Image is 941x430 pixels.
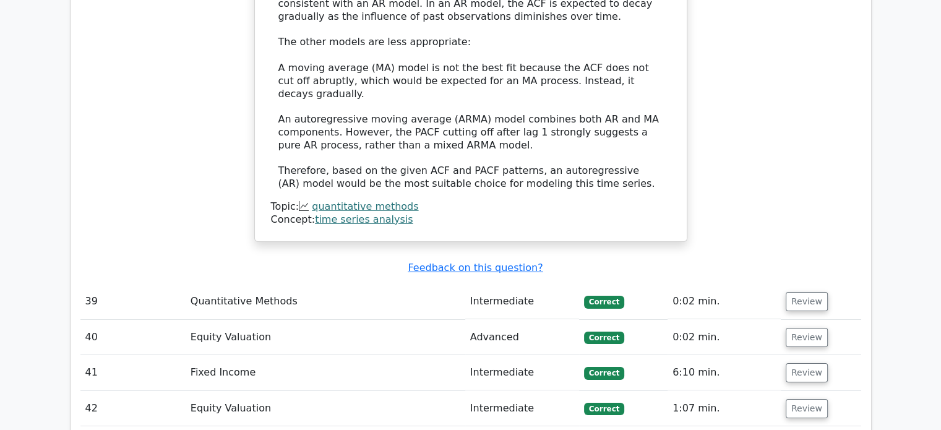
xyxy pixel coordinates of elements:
span: Correct [584,367,624,379]
a: Feedback on this question? [408,262,543,273]
td: 0:02 min. [668,320,781,355]
td: 6:10 min. [668,355,781,390]
td: Equity Valuation [186,391,465,426]
td: Intermediate [465,284,579,319]
td: 40 [80,320,186,355]
td: Quantitative Methods [186,284,465,319]
a: time series analysis [315,213,413,225]
td: Advanced [465,320,579,355]
td: 42 [80,391,186,426]
a: quantitative methods [312,200,418,212]
span: Correct [584,332,624,344]
button: Review [786,399,828,418]
td: Equity Valuation [186,320,465,355]
button: Review [786,363,828,382]
td: Intermediate [465,391,579,426]
td: 0:02 min. [668,284,781,319]
span: Correct [584,296,624,308]
div: Concept: [271,213,671,226]
span: Correct [584,403,624,415]
button: Review [786,292,828,311]
td: 1:07 min. [668,391,781,426]
button: Review [786,328,828,347]
td: 39 [80,284,186,319]
td: Intermediate [465,355,579,390]
div: Topic: [271,200,671,213]
td: Fixed Income [186,355,465,390]
td: 41 [80,355,186,390]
